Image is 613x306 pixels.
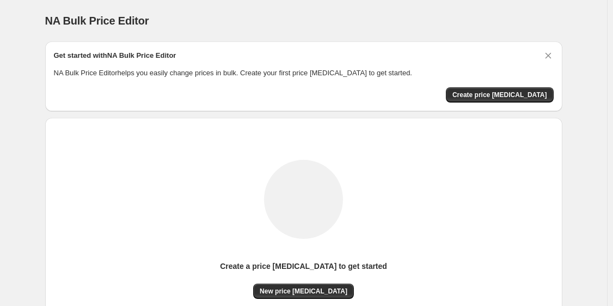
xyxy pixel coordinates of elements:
[260,287,347,296] span: New price [MEDICAL_DATA]
[54,50,176,61] h2: Get started with NA Bulk Price Editor
[45,15,149,27] span: NA Bulk Price Editor
[452,91,547,99] span: Create price [MEDICAL_DATA]
[220,261,387,272] p: Create a price [MEDICAL_DATA] to get started
[54,68,554,79] p: NA Bulk Price Editor helps you easily change prices in bulk. Create your first price [MEDICAL_DAT...
[253,284,354,299] button: New price [MEDICAL_DATA]
[446,87,554,103] button: Create price change job
[543,50,554,61] button: Dismiss card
